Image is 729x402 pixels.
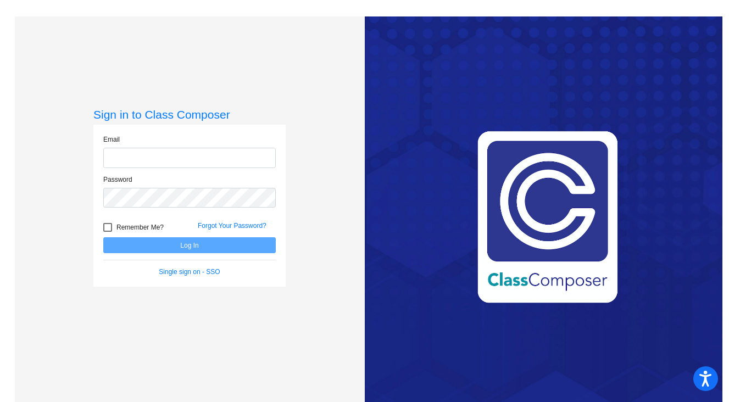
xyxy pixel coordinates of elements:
a: Forgot Your Password? [198,222,266,230]
label: Password [103,175,132,185]
span: Remember Me? [116,221,164,234]
a: Single sign on - SSO [159,268,220,276]
label: Email [103,135,120,144]
button: Log In [103,237,276,253]
h3: Sign in to Class Composer [93,108,286,121]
